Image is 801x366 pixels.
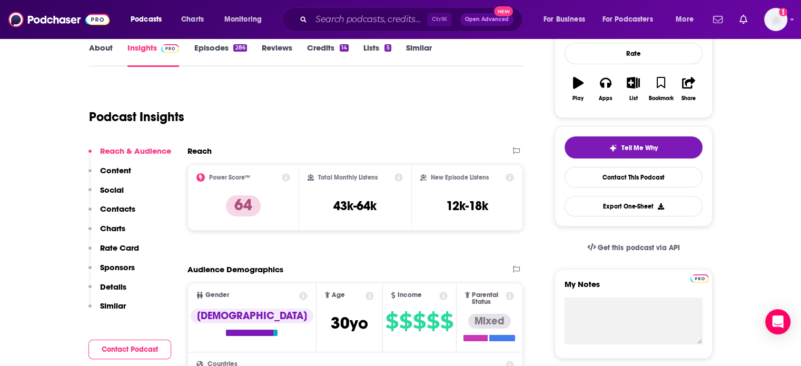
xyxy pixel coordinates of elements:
div: List [629,95,638,102]
img: Podchaser Pro [161,44,180,53]
p: 64 [226,195,261,216]
span: More [676,12,694,27]
a: Contact This Podcast [565,167,703,187]
div: Bookmark [648,95,673,102]
button: List [619,70,647,108]
button: Contacts [88,204,135,223]
span: $ [427,313,439,330]
span: $ [440,313,453,330]
div: Rate [565,43,703,64]
button: open menu [536,11,598,28]
span: Get this podcast via API [598,243,679,252]
button: open menu [668,11,707,28]
p: Details [100,282,126,292]
a: Reviews [262,43,292,67]
a: Episodes286 [194,43,246,67]
button: Similar [88,301,126,320]
a: Pro website [690,273,709,283]
button: Play [565,70,592,108]
div: Open Intercom Messenger [765,309,790,334]
button: Sponsors [88,262,135,282]
a: Show notifications dropdown [709,11,727,28]
span: Monitoring [224,12,262,27]
span: Logged in as RebRoz5 [764,8,787,31]
div: 286 [233,44,246,52]
h1: Podcast Insights [89,109,184,125]
span: Income [398,292,422,299]
button: Open AdvancedNew [460,13,513,26]
span: New [494,6,513,16]
div: Apps [599,95,612,102]
h3: 12k-18k [446,198,488,214]
img: tell me why sparkle [609,144,617,152]
div: 5 [384,44,391,52]
a: Get this podcast via API [579,235,688,261]
div: Mixed [468,314,511,329]
button: Share [675,70,702,108]
button: Contact Podcast [88,340,171,359]
h2: Power Score™ [209,174,250,181]
img: Podchaser Pro [690,274,709,283]
img: Podchaser - Follow, Share and Rate Podcasts [8,9,110,29]
button: Details [88,282,126,301]
button: Reach & Audience [88,146,171,165]
p: Contacts [100,204,135,214]
a: Similar [406,43,432,67]
p: Content [100,165,131,175]
div: Share [681,95,696,102]
a: Charts [174,11,210,28]
span: $ [385,313,398,330]
span: Ctrl K [427,13,452,26]
button: open menu [123,11,175,28]
div: 14 [340,44,349,52]
button: open menu [596,11,668,28]
button: Rate Card [88,243,139,262]
span: Open Advanced [465,17,509,22]
span: Parental Status [472,292,504,305]
button: tell me why sparkleTell Me Why [565,136,703,159]
svg: Add a profile image [779,8,787,16]
span: $ [413,313,426,330]
img: User Profile [764,8,787,31]
button: Bookmark [647,70,675,108]
p: Rate Card [100,243,139,253]
button: Social [88,185,124,204]
h3: 43k-64k [333,198,377,214]
h2: Total Monthly Listens [318,174,378,181]
p: Charts [100,223,125,233]
a: About [89,43,113,67]
input: Search podcasts, credits, & more... [311,11,427,28]
div: [DEMOGRAPHIC_DATA] [191,309,313,323]
a: Credits14 [307,43,349,67]
h2: New Episode Listens [431,174,489,181]
p: Reach & Audience [100,146,171,156]
div: Search podcasts, credits, & more... [292,7,532,32]
a: Show notifications dropdown [735,11,751,28]
span: Gender [205,292,229,299]
button: Charts [88,223,125,243]
span: Age [332,292,345,299]
button: Apps [592,70,619,108]
h2: Audience Demographics [187,264,283,274]
label: My Notes [565,279,703,298]
span: 30 yo [331,313,368,333]
a: InsightsPodchaser Pro [127,43,180,67]
span: $ [399,313,412,330]
button: Content [88,165,131,185]
div: Play [572,95,584,102]
p: Social [100,185,124,195]
span: For Podcasters [602,12,653,27]
span: For Business [543,12,585,27]
button: Show profile menu [764,8,787,31]
a: Lists5 [363,43,391,67]
h2: Reach [187,146,212,156]
span: Charts [181,12,204,27]
span: Tell Me Why [621,144,658,152]
p: Sponsors [100,262,135,272]
button: open menu [217,11,275,28]
p: Similar [100,301,126,311]
button: Export One-Sheet [565,196,703,216]
span: Podcasts [131,12,162,27]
